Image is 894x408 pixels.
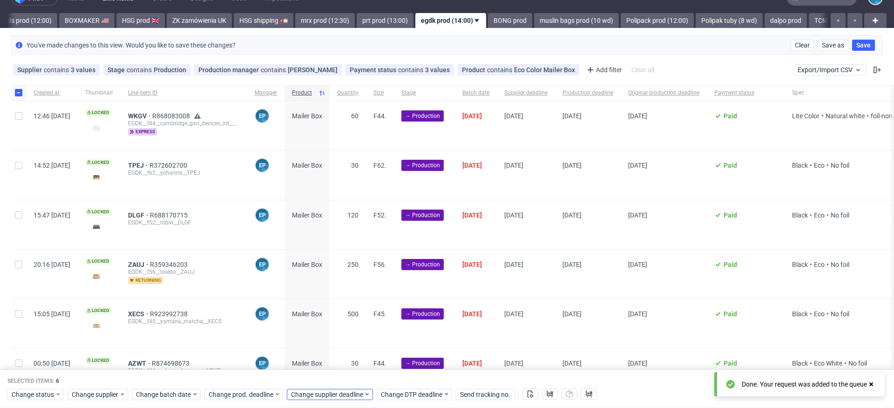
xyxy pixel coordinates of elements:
[292,112,322,120] span: Mailer Box
[809,13,848,28] a: TCM prod
[842,360,848,367] span: •
[71,66,95,74] div: 3 values
[724,211,737,219] span: Paid
[852,40,875,51] button: Save
[85,89,113,97] span: Thumbnail
[462,162,482,169] span: [DATE]
[128,120,240,127] div: EGDK__f44__cambridge_gan_devices_ltd__WKGV
[373,360,386,367] span: F44.
[373,261,386,268] span: F56.
[628,360,647,367] span: [DATE]
[462,66,487,74] span: Product
[628,112,647,120] span: [DATE]
[514,66,575,74] div: Eco Color Mailer Box
[808,261,814,268] span: •
[347,310,359,318] span: 500
[85,270,108,283] img: version_two_editor_design
[808,310,814,318] span: •
[149,162,189,169] span: R372602700
[350,66,398,74] span: Payment status
[583,62,624,77] div: Add filter
[792,360,808,367] span: Black
[401,89,447,97] span: Stage
[128,211,150,219] a: DLGF
[825,211,831,219] span: •
[462,89,489,97] span: Batch date
[831,211,849,219] span: No foil
[504,211,523,219] span: [DATE]
[462,211,482,219] span: [DATE]
[826,112,865,120] span: Natural white
[562,211,582,219] span: [DATE]
[256,109,269,122] figcaption: EP
[351,112,359,120] span: 60
[405,161,440,170] span: → Production
[724,310,737,318] span: Paid
[831,162,849,169] span: No foil
[724,360,737,367] span: Paid
[85,159,111,166] span: Locked
[856,42,871,48] span: Save
[425,66,450,74] div: 3 values
[292,89,315,97] span: Product
[256,258,269,271] figcaption: EP
[808,211,814,219] span: •
[724,112,737,120] span: Paid
[504,89,548,97] span: Supplier deadline
[742,380,867,389] div: Done. Your request was added to the queue
[85,122,108,134] img: version_two_editor_design
[292,310,322,318] span: Mailer Box
[291,390,364,399] span: Change supplier deadline
[256,159,269,172] figcaption: EP
[152,112,192,120] a: R868083008
[814,261,825,268] span: Eco
[456,389,515,400] button: Send tracking no.
[128,128,157,136] span: express
[562,89,613,97] span: Production deadline
[128,310,150,318] a: XECS
[562,112,582,120] span: [DATE]
[128,219,240,226] div: EGDK__f52__robin__DLGF
[17,66,44,74] span: Supplier
[562,310,582,318] span: [DATE]
[347,261,359,268] span: 250
[792,310,808,318] span: Black
[488,13,532,28] a: BONG prod
[116,13,165,28] a: HSG prod 🇬🇧
[128,112,152,120] a: WKGV
[34,310,70,318] span: 15:05 [DATE]
[128,261,150,268] span: ZAUJ
[822,42,844,48] span: Save as
[351,360,359,367] span: 30
[292,162,322,169] span: Mailer Box
[85,258,111,265] span: Locked
[34,261,70,268] span: 20:16 [DATE]
[150,310,190,318] span: R923992738
[462,112,482,120] span: [DATE]
[504,261,523,268] span: [DATE]
[256,357,269,370] figcaption: EP
[198,66,261,74] span: Production manager
[85,220,108,233] img: version_two_editor_design
[460,391,510,398] span: Send tracking no.
[814,211,825,219] span: Eco
[814,162,825,169] span: Eco
[398,66,425,74] span: contains
[405,359,440,367] span: → Production
[59,13,115,28] a: BOXMAKER 🇺🇸
[405,310,440,318] span: → Production
[865,112,871,120] span: •
[128,360,152,367] a: AZWT
[128,162,149,169] span: TPEJ
[85,208,111,216] span: Locked
[209,390,274,399] span: Change prod. deadline
[128,318,240,325] div: EGDK__f45__yamana_matcha__XECS
[347,211,359,219] span: 120
[27,41,236,50] p: You've made changes to this view. Would you like to save these changes?
[373,112,386,120] span: F44.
